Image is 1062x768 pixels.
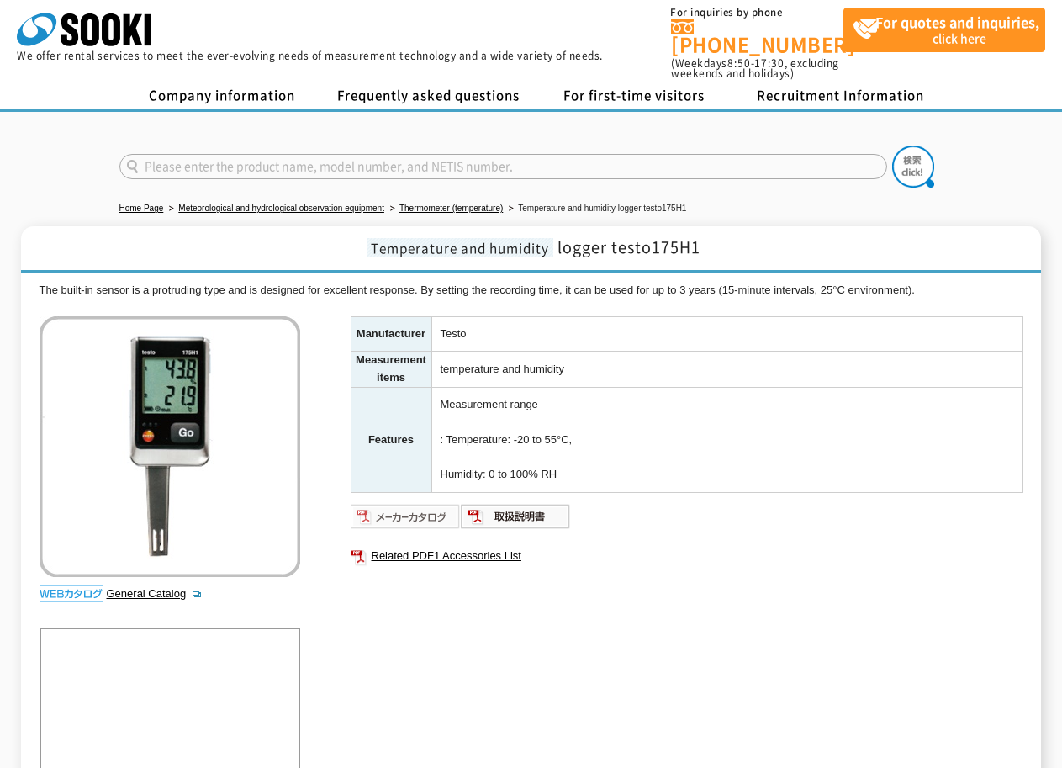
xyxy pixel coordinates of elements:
[368,433,414,446] font: Features
[557,236,700,258] font: logger testo175H1
[441,327,467,340] font: Testo
[119,204,164,213] a: Home Page
[119,83,325,109] a: Company information
[356,353,426,384] font: Measurement items
[671,29,855,58] font: [PHONE_NUMBER]
[461,503,571,530] img: operating instructions
[178,204,384,213] a: Meteorological and hydrological observation equipment
[351,514,461,527] a: Manufacturer catalog
[670,5,782,19] font: For inquiries by phone
[107,587,203,600] a: General Catalog
[40,585,103,602] img: Web catalog
[441,468,557,480] font: Humidity: 0 to 100% RH
[727,56,751,71] font: 8:50
[441,398,538,410] font: Measurement range
[531,83,737,109] a: For first-time visitors
[399,204,503,213] a: Thermometer (temperature)
[671,56,727,71] font: (Weekdays
[671,56,839,81] font: , excluding weekends and holidays)
[325,83,531,109] a: Frequently asked questions
[337,86,520,104] font: Frequently asked questions
[107,587,187,600] font: General Catalog
[40,316,300,577] img: Temperature and humidity logger testo175H1
[737,83,943,109] a: Recruitment Information
[875,12,1039,32] font: For quotes and inquiries,
[563,86,705,104] font: For first-time visitors
[351,545,1023,567] a: Related PDF1 Accessories List
[371,238,549,257] font: Temperature and humidity
[17,48,603,63] font: We offer rental services to meet the ever-evolving needs of measurement technology and a wide var...
[751,56,755,71] font: -
[671,19,843,54] a: [PHONE_NUMBER]
[357,327,425,340] font: Manufacturer
[351,503,461,530] img: Manufacturer catalog
[518,204,686,213] font: Temperature and humidity logger testo175H1
[119,154,887,179] input: Please enter the product name, model number, and NETIS number.
[461,514,571,527] a: operating instructions
[441,363,564,375] font: temperature and humidity
[933,29,986,46] font: click here
[754,56,785,71] font: 17:30
[40,283,915,296] font: The built-in sensor is a protruding type and is designed for excellent response. By setting the r...
[843,8,1045,52] a: For quotes and inquiries,click here
[757,86,924,104] font: Recruitment Information
[149,86,295,104] font: Company information
[892,146,934,188] img: btn_search.png
[372,549,521,562] font: Related PDF1 Accessories List
[441,433,573,446] font: : Temperature: -20 to 55°C,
